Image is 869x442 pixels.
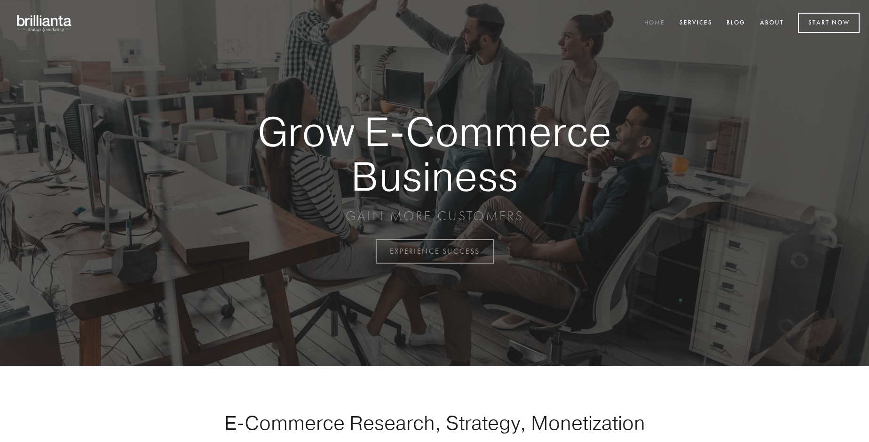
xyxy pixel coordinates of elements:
p: GAIN MORE CUSTOMERS [225,208,644,225]
img: brillianta - research, strategy, marketing [9,9,80,37]
strong: Grow E-Commerce Business [225,109,644,198]
a: EXPERIENCE SUCCESS [376,239,494,264]
a: Home [638,16,671,31]
a: About [754,16,790,31]
h1: E-Commerce Research, Strategy, Monetization [195,411,674,434]
a: Start Now [798,13,860,33]
a: Blog [720,16,751,31]
a: Services [673,16,719,31]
